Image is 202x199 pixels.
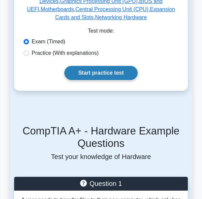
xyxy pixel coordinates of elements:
[14,153,188,161] p: Test your knowledge of Hardware
[95,14,147,20] a: Networking Hardware
[75,6,148,12] a: Central Processing Unit (CPU)
[14,125,188,150] h5: CompTIA A+ - Hardware Example Questions
[64,66,137,80] a: Start practice test
[20,180,182,188] h5: Question 1
[32,49,99,57] label: Practice (With explanations)
[41,6,74,12] a: Motherboards
[32,38,65,46] label: Exam (Timed)
[20,27,182,38] div: Test mode:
